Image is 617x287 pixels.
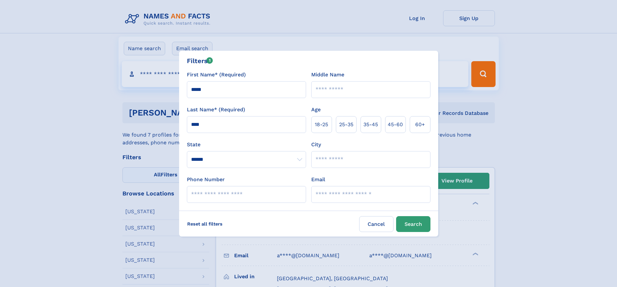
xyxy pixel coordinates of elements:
div: Filters [187,56,213,66]
span: 18‑25 [315,121,328,128]
span: 45‑60 [388,121,403,128]
label: Email [311,176,325,183]
label: Age [311,106,321,114]
label: State [187,141,306,149]
label: Middle Name [311,71,344,79]
span: 35‑45 [363,121,378,128]
label: Phone Number [187,176,225,183]
span: 25‑35 [339,121,353,128]
label: Last Name* (Required) [187,106,245,114]
label: Reset all filters [183,216,227,232]
label: Cancel [359,216,394,232]
span: 60+ [415,121,425,128]
button: Search [396,216,430,232]
label: City [311,141,321,149]
label: First Name* (Required) [187,71,246,79]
